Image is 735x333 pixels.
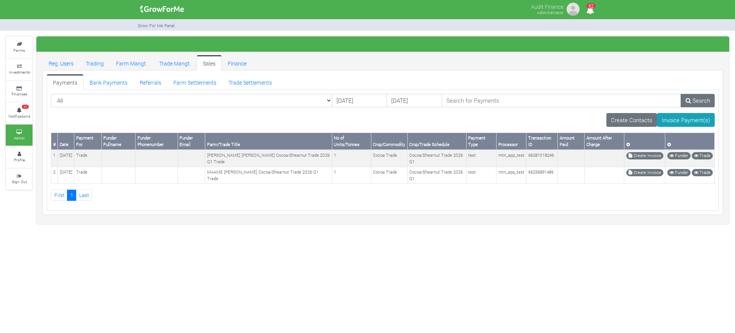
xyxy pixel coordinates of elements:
[692,169,713,176] a: Trade
[167,74,222,90] a: Farm Settlements
[58,150,74,167] td: [DATE]
[51,190,67,201] a: First
[526,133,558,150] th: Transaction ID
[332,133,371,150] th: No of Units/Tonnes
[110,55,153,71] a: Farm Mangt.
[585,133,624,150] th: Amount After Charge
[74,133,102,150] th: Payment For
[101,133,136,150] th: Funder Fullname
[51,190,715,201] nav: Page Navigation
[6,103,33,124] a: 62 Notifications
[681,94,715,108] a: Search
[137,2,187,17] img: growforme image
[371,150,407,167] td: Cocoa Trade
[205,150,332,167] td: [PERSON_NAME] [PERSON_NAME] Cocoa/Shearnut Trade 2026 Q1 Trade
[178,133,205,150] th: Funder Email
[205,133,332,150] th: Farm/Trade Title
[6,81,33,102] a: Finances
[387,94,442,108] input: DD/MM/YYYY
[6,59,33,80] a: Investments
[371,133,407,150] th: Crop/Commodity
[42,55,80,71] a: Reg. Users
[153,55,197,71] a: Trade Mangt.
[83,74,134,90] a: Bank Payments
[565,2,581,17] img: growforme image
[466,150,496,167] td: test
[6,125,33,146] a: Admin
[583,7,598,15] a: 62
[537,10,563,15] small: Administrator
[9,69,30,75] small: Investments
[626,152,663,159] a: Create Invoice
[6,37,33,58] a: Farms
[497,133,526,150] th: Processor
[6,169,33,190] a: Sign Out
[74,150,102,167] td: Trade
[197,55,222,71] a: Sales
[136,133,178,150] th: Funder Phonenumber
[58,133,74,150] th: Date
[371,167,407,184] td: Cocoa Trade
[667,169,691,176] a: Funder
[332,94,387,108] input: DD/MM/YYYY
[138,23,175,28] small: Grow For Me Panel
[497,167,526,184] td: mtn_app_test
[13,48,25,53] small: Farms
[6,146,33,167] a: Profile
[583,2,598,19] i: Notifications
[606,113,657,127] a: Create Contacts
[58,167,74,184] td: [DATE]
[80,55,110,71] a: Trading
[657,113,715,127] a: Invoice Payment(s)
[332,167,371,184] td: 1
[67,190,76,201] a: 1
[51,133,58,150] th: #
[205,167,332,184] td: MAAME [PERSON_NAME] Cocoa/Shearnut Trade 2026 Q1 Trade
[12,179,27,184] small: Sign Out
[466,133,496,150] th: Payment Type
[531,2,563,11] p: Audit Finance
[526,150,558,167] td: 66281018246
[407,150,466,167] td: Cocoa/Shearnut Trade 2026 Q1
[74,167,102,184] td: Trade
[626,169,663,176] a: Create Invoice
[8,113,30,119] small: Notifications
[466,167,496,184] td: test
[558,133,585,150] th: Amount Paid
[407,133,466,150] th: Crop/Trade Schedule
[222,74,278,90] a: Trade Settlements
[14,135,25,141] small: Admin
[407,167,466,184] td: Cocoa/Shearnut Trade 2026 Q1
[222,55,253,71] a: Finance
[76,190,92,201] a: Last
[692,152,713,159] a: Trade
[586,3,596,8] span: 62
[134,74,167,90] a: Referrals
[442,94,681,108] input: Search for Payments
[51,150,58,167] td: 1
[47,74,83,90] a: Payments
[497,150,526,167] td: mtn_app_test
[526,167,558,184] td: 66256891486
[11,91,27,97] small: Finances
[51,167,58,184] td: 2
[667,152,691,159] a: Funder
[22,105,29,109] span: 62
[14,157,25,162] small: Profile
[332,150,371,167] td: 1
